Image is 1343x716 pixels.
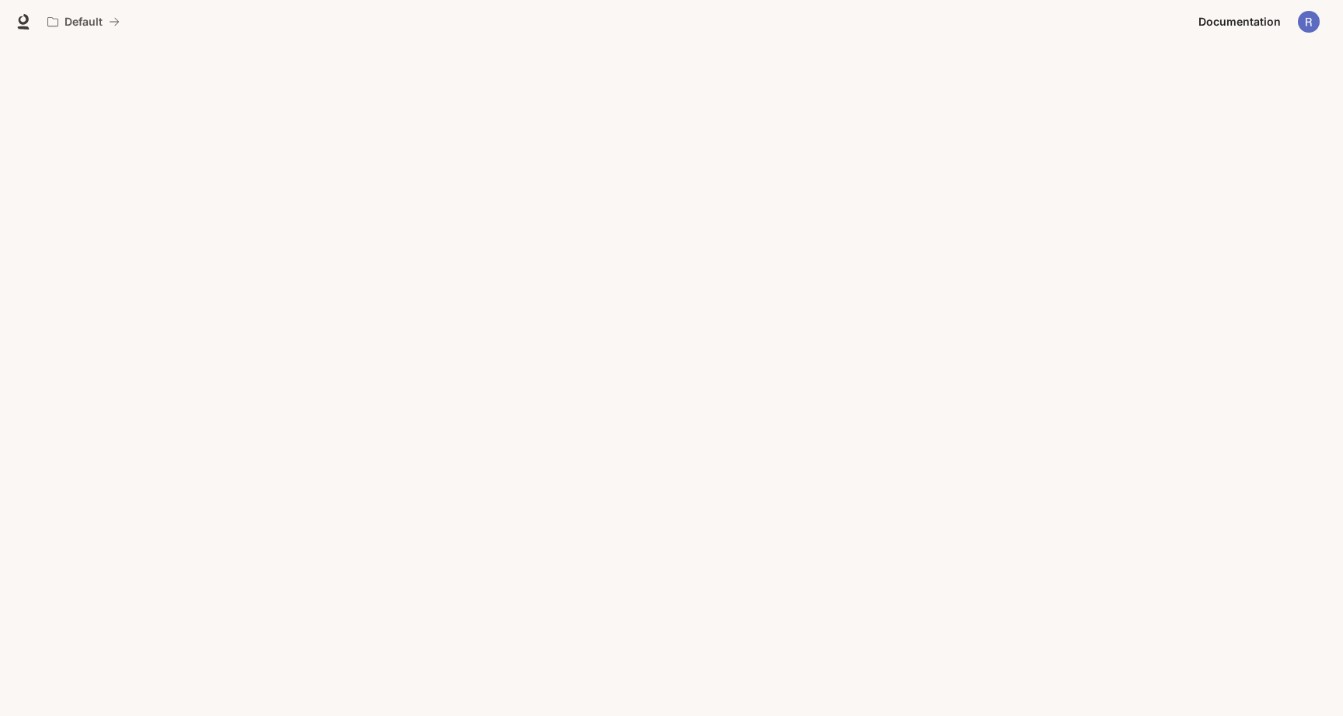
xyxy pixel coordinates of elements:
p: Default [65,16,103,29]
img: User avatar [1298,11,1320,33]
button: All workspaces [40,6,127,37]
a: Documentation [1192,6,1287,37]
span: Documentation [1198,12,1281,32]
button: User avatar [1293,6,1324,37]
